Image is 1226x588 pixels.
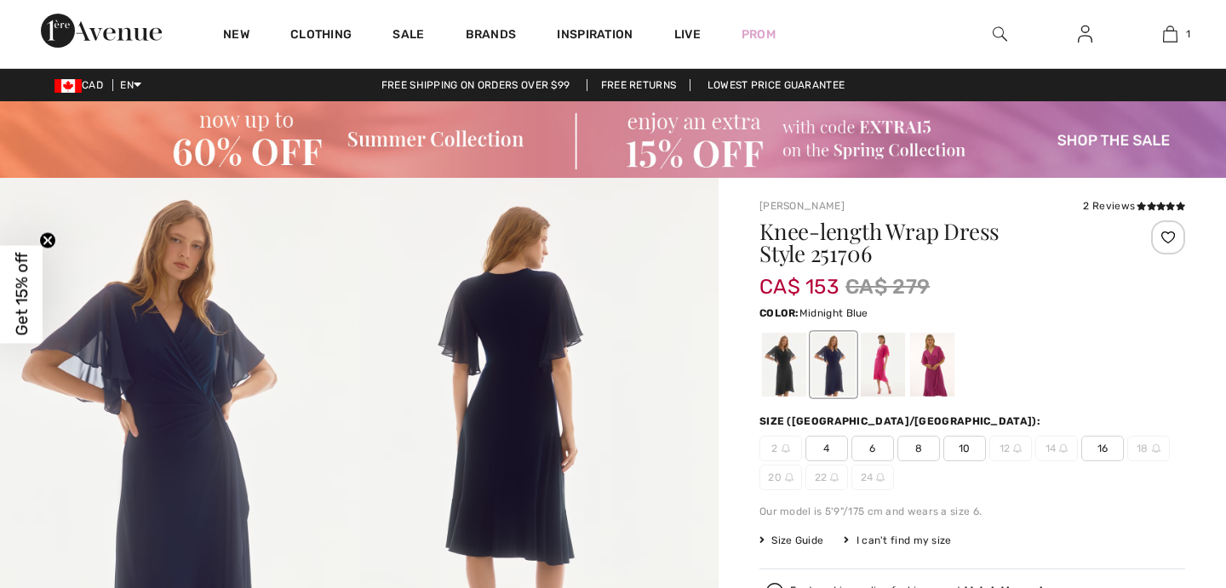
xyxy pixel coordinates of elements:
span: 14 [1035,436,1078,461]
a: Sale [392,27,424,45]
span: 4 [805,436,848,461]
a: Free Returns [587,79,691,91]
span: EN [120,79,141,91]
span: Get 15% off [12,253,32,336]
img: ring-m.svg [785,473,793,482]
img: ring-m.svg [830,473,839,482]
div: Midnight Blue [811,333,856,397]
span: Inspiration [557,27,633,45]
iframe: Opens a widget where you can find more information [1116,460,1209,503]
button: Close teaser [39,231,56,248]
img: search the website [993,24,1007,44]
div: Our model is 5'9"/175 cm and wears a size 6. [759,504,1185,519]
img: ring-m.svg [1059,444,1068,453]
a: Brands [466,27,517,45]
a: [PERSON_NAME] [759,200,845,212]
a: Sign In [1064,24,1106,45]
img: 1ère Avenue [41,14,162,48]
img: ring-m.svg [782,444,790,453]
img: My Bag [1163,24,1177,44]
span: 18 [1127,436,1170,461]
a: Clothing [290,27,352,45]
div: Size ([GEOGRAPHIC_DATA]/[GEOGRAPHIC_DATA]): [759,414,1044,429]
span: 8 [897,436,940,461]
a: Lowest Price Guarantee [694,79,859,91]
h1: Knee-length Wrap Dress Style 251706 [759,220,1114,265]
span: 12 [989,436,1032,461]
span: Size Guide [759,533,823,548]
div: Purple orchid [910,333,954,397]
a: 1 [1128,24,1212,44]
img: My Info [1078,24,1092,44]
a: New [223,27,249,45]
span: 10 [943,436,986,461]
img: Canadian Dollar [54,79,82,93]
img: ring-m.svg [1013,444,1022,453]
span: CA$ 153 [759,258,839,299]
span: Color: [759,307,799,319]
img: ring-m.svg [1152,444,1160,453]
a: Free shipping on orders over $99 [368,79,584,91]
span: Midnight Blue [799,307,868,319]
span: 16 [1081,436,1124,461]
span: 6 [851,436,894,461]
div: Black [762,333,806,397]
span: CAD [54,79,110,91]
span: 2 [759,436,802,461]
a: Live [674,26,701,43]
span: 24 [851,465,894,490]
div: I can't find my size [844,533,951,548]
span: 20 [759,465,802,490]
span: CA$ 279 [845,271,930,302]
span: 22 [805,465,848,490]
span: 1 [1186,26,1190,42]
a: Prom [742,26,776,43]
img: ring-m.svg [876,473,885,482]
div: Geranium [861,333,905,397]
div: 2 Reviews [1083,198,1185,214]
